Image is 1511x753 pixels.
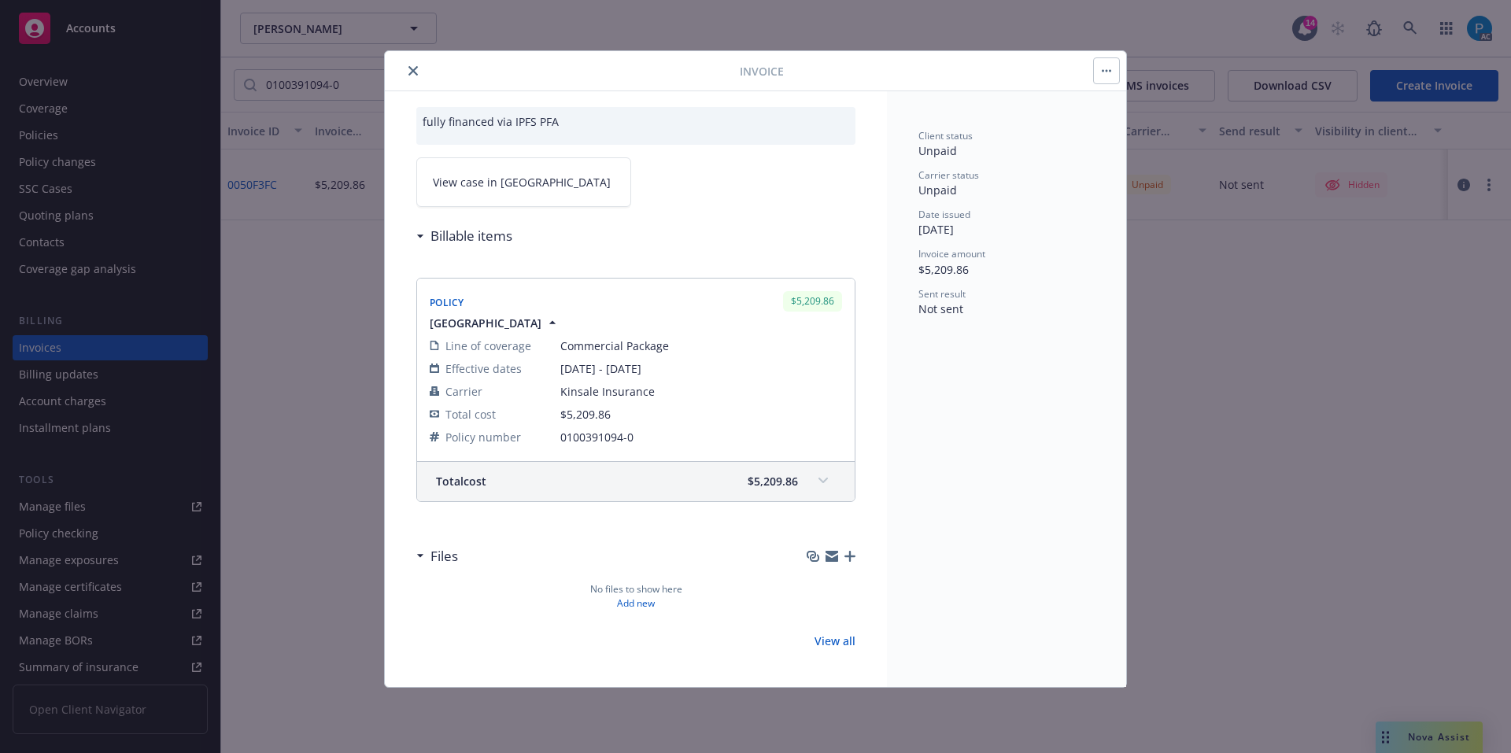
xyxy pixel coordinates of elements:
span: Commercial Package [560,338,842,354]
span: Policy number [445,429,521,445]
a: Add new [617,596,655,611]
button: close [404,61,423,80]
div: $5,209.86 [783,291,842,311]
span: Invoice [740,63,784,79]
div: Files [416,546,458,567]
span: $5,209.86 [748,473,798,489]
span: $5,209.86 [560,407,611,422]
div: Billable items [416,226,512,246]
span: Client status [918,129,973,142]
span: Policy [430,296,464,309]
a: View case in [GEOGRAPHIC_DATA] [416,157,631,207]
span: [DATE] - [DATE] [560,360,842,377]
span: Effective dates [445,360,522,377]
span: Date issued [918,208,970,221]
span: $5,209.86 [918,262,969,277]
span: Unpaid [918,143,957,158]
span: Line of coverage [445,338,531,354]
span: Kinsale Insurance [560,383,842,400]
h3: Files [430,546,458,567]
a: View all [815,633,855,649]
span: Not sent [918,301,963,316]
span: Unpaid [918,183,957,197]
button: [GEOGRAPHIC_DATA] [430,315,560,331]
span: Carrier [445,383,482,400]
div: fully financed via IPFS PFA [416,107,855,145]
div: Totalcost$5,209.86 [417,462,855,501]
span: [DATE] [918,222,954,237]
span: Carrier status [918,168,979,182]
span: Sent result [918,287,966,301]
span: Total cost [445,406,496,423]
span: No files to show here [590,582,682,596]
span: Total cost [436,473,486,489]
span: 0100391094-0 [560,429,842,445]
span: [GEOGRAPHIC_DATA] [430,315,541,331]
h3: Billable items [430,226,512,246]
span: View case in [GEOGRAPHIC_DATA] [433,174,611,190]
span: Invoice amount [918,247,985,260]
